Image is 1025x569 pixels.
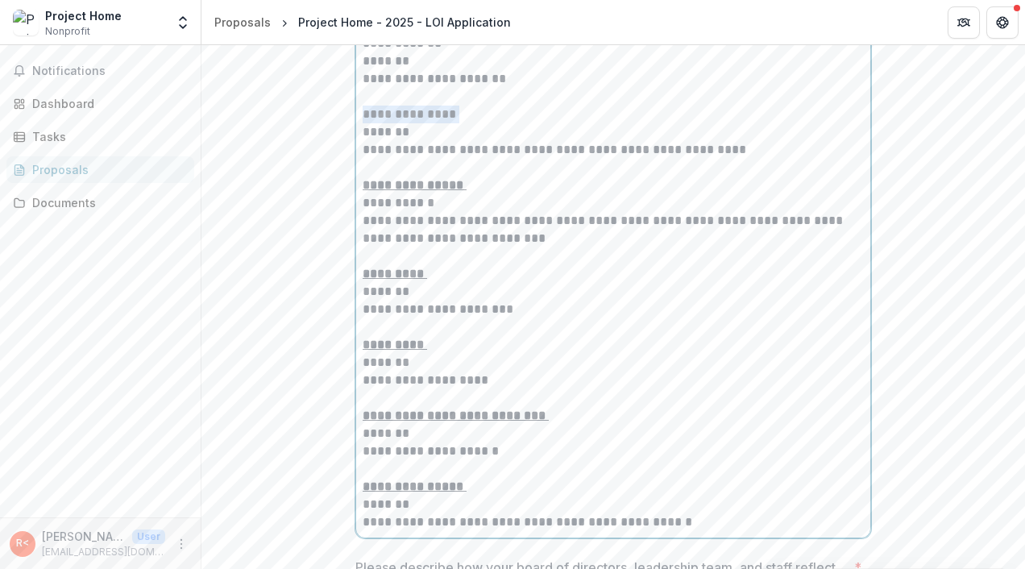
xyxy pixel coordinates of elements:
[32,161,181,178] div: Proposals
[32,194,181,211] div: Documents
[6,58,194,84] button: Notifications
[32,128,181,145] div: Tasks
[172,6,194,39] button: Open entity switcher
[42,545,165,559] p: [EMAIL_ADDRESS][DOMAIN_NAME]
[45,24,90,39] span: Nonprofit
[32,64,188,78] span: Notifications
[6,189,194,216] a: Documents
[208,10,517,34] nav: breadcrumb
[948,6,980,39] button: Partners
[132,530,165,544] p: User
[208,10,277,34] a: Proposals
[172,534,191,554] button: More
[16,538,29,549] div: Robert <robertsmith@projecthome.org> <robertsmith@projecthome.org>
[42,528,126,545] p: [PERSON_NAME] <[EMAIL_ADDRESS][DOMAIN_NAME]> <[EMAIL_ADDRESS][DOMAIN_NAME]>
[986,6,1019,39] button: Get Help
[13,10,39,35] img: Project Home
[45,7,122,24] div: Project Home
[214,14,271,31] div: Proposals
[6,123,194,150] a: Tasks
[6,90,194,117] a: Dashboard
[298,14,511,31] div: Project Home - 2025 - LOI Application
[32,95,181,112] div: Dashboard
[6,156,194,183] a: Proposals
